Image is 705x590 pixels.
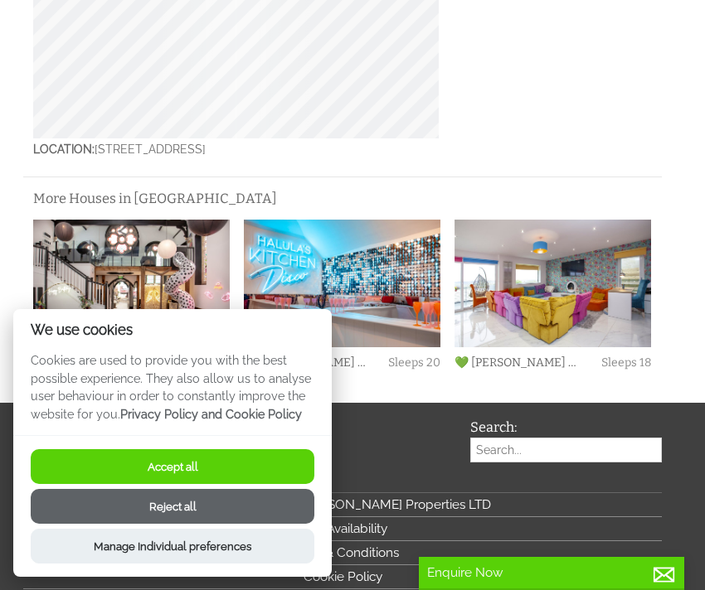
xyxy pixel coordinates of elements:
input: Search... [470,438,662,462]
strong: Location: [33,143,95,156]
span: Sleeps 20 [388,355,440,370]
p: Enquire Now [427,565,676,580]
img: An image of '😇 Halula Halo 😇', somerset [33,220,230,346]
a: Cookie Policy [23,565,662,589]
a: © Copyright 2025 [PERSON_NAME] Properties LTD [23,493,662,517]
h2: We use cookies [13,322,332,338]
a: Late Availability [23,517,662,541]
p: Cookies are used to provide you with the best possible experience. They also allow us to analyse ... [13,351,332,435]
button: Reject all [31,489,314,524]
button: Manage Individual preferences [31,529,314,563]
a: 💚 [PERSON_NAME] Hills 💚 [455,355,610,370]
a: Terms & Conditions [23,541,662,565]
p: [STREET_ADDRESS] [33,138,439,160]
a: Privacy Policy and Cookie Policy [120,407,302,421]
img: An image of '💎 Halula Gem 💎 ', Somerset [244,220,440,346]
h3: Search: [470,419,662,435]
img: An image of '💚 Halula Hills 💚', Somerset [455,220,651,346]
span: Sleeps 18 [601,355,651,370]
button: Accept all [31,449,314,484]
a: More Houses in [GEOGRAPHIC_DATA] [33,191,277,206]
